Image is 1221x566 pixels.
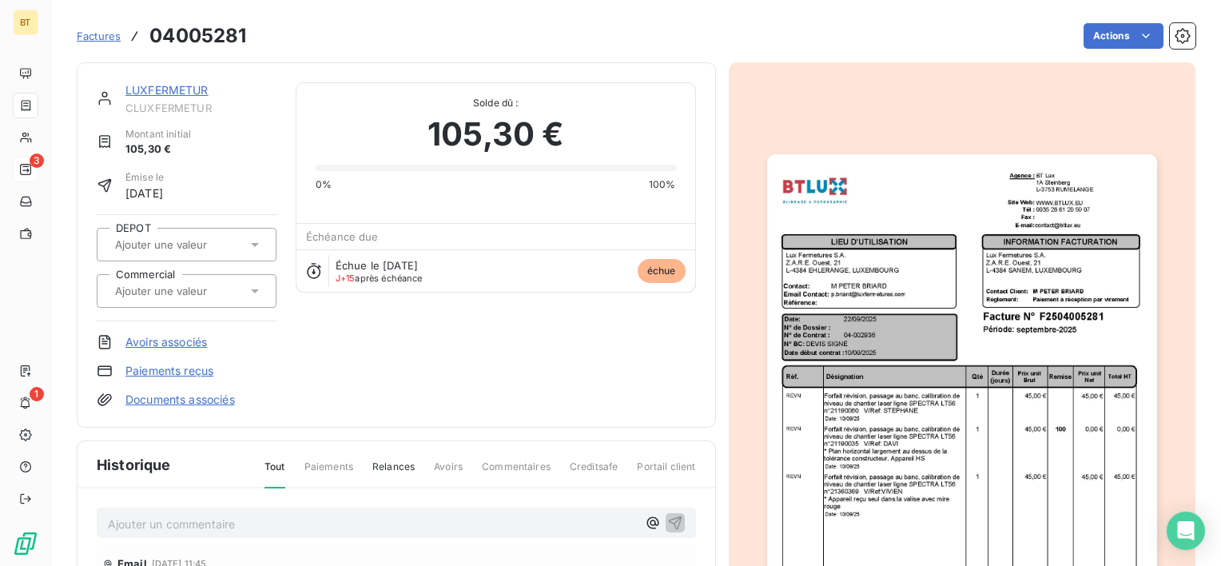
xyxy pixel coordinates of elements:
span: Montant initial [125,127,191,141]
span: 3 [30,153,44,168]
a: Factures [77,28,121,44]
a: Paiements reçus [125,363,213,379]
span: 0% [316,177,332,192]
span: [DATE] [125,185,164,201]
span: Factures [77,30,121,42]
img: Logo LeanPay [13,531,38,556]
h3: 04005281 [149,22,246,50]
button: Actions [1084,23,1163,49]
span: Commentaires [482,460,551,487]
span: 100% [649,177,676,192]
div: BT [13,10,38,35]
span: Solde dû : [316,96,676,110]
span: après échéance [336,273,423,283]
div: Open Intercom Messenger [1167,512,1205,550]
span: Émise le [125,170,164,185]
span: Portail client [637,460,695,487]
span: Avoirs [434,460,463,487]
span: 1 [30,387,44,401]
span: Échéance due [306,230,379,243]
span: Historique [97,454,171,476]
span: 105,30 € [428,110,563,158]
span: Paiements [304,460,353,487]
span: J+15 [336,273,356,284]
span: échue [638,259,686,283]
span: CLUXFERMETUR [125,102,276,114]
span: Relances [372,460,415,487]
span: Tout [264,460,285,488]
input: Ajouter une valeur [113,237,274,252]
span: Creditsafe [570,460,618,487]
a: Documents associés [125,392,235,408]
span: Échue le [DATE] [336,259,418,272]
input: Ajouter une valeur [113,284,274,298]
span: 105,30 € [125,141,191,157]
a: LUXFERMETUR [125,83,209,97]
a: Avoirs associés [125,334,207,350]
